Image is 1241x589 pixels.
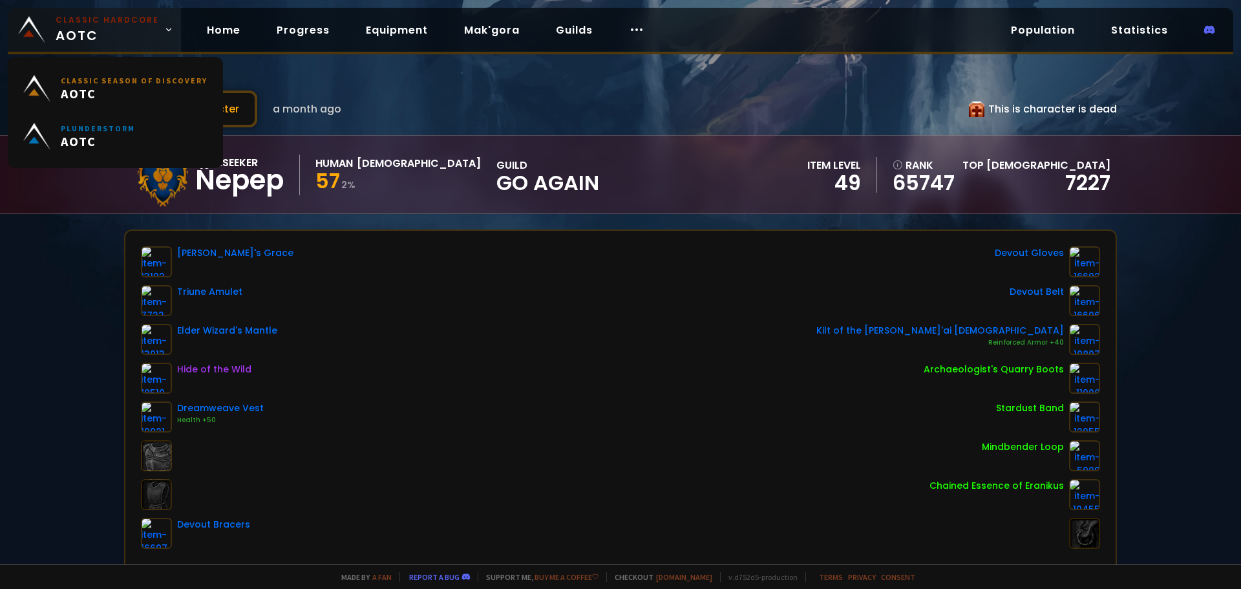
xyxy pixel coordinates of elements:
[881,572,915,582] a: Consent
[16,65,215,112] a: Classic Season of DiscoveryAOTC
[969,101,1117,117] div: This is character is dead
[177,518,250,531] div: Devout Bracers
[61,85,207,102] span: AOTC
[929,479,1064,493] div: Chained Essence of Eranikus
[807,173,861,193] div: 49
[141,402,172,433] img: item-10021
[816,337,1064,348] div: Reinforced Armor +40
[995,246,1064,260] div: Devout Gloves
[893,173,955,193] a: 65747
[1069,285,1100,316] img: item-16696
[454,17,530,43] a: Mak'gora
[266,17,340,43] a: Progress
[1069,479,1100,510] img: item-10455
[606,572,712,582] span: Checkout
[141,285,172,316] img: item-7722
[141,324,172,355] img: item-13013
[496,157,599,193] div: guild
[16,112,215,160] a: PlunderstormAOTC
[141,363,172,394] img: item-18510
[334,572,392,582] span: Made by
[546,17,603,43] a: Guilds
[1069,402,1100,433] img: item-12055
[56,14,159,45] span: AOTC
[177,363,251,376] div: Hide of the Wild
[141,246,172,277] img: item-13102
[1069,363,1100,394] img: item-11908
[986,158,1110,173] span: [DEMOGRAPHIC_DATA]
[177,285,242,299] div: Triune Amulet
[996,402,1064,415] div: Stardust Band
[61,76,207,85] small: Classic Season of Discovery
[807,157,861,173] div: item level
[273,101,341,117] span: a month ago
[177,246,293,260] div: [PERSON_NAME]'s Grace
[61,123,135,133] small: Plunderstorm
[195,171,284,190] div: Ñepep
[1010,285,1064,299] div: Devout Belt
[893,157,955,173] div: rank
[357,155,481,171] div: [DEMOGRAPHIC_DATA]
[409,572,460,582] a: Report a bug
[315,155,353,171] div: Human
[1101,17,1178,43] a: Statistics
[177,415,264,425] div: Health +50
[962,157,1110,173] div: Top
[195,155,284,171] div: Soulseeker
[177,324,277,337] div: Elder Wizard's Mantle
[848,572,876,582] a: Privacy
[819,572,843,582] a: Terms
[141,518,172,549] img: item-16697
[535,572,599,582] a: Buy me a coffee
[196,17,251,43] a: Home
[924,363,1064,376] div: Archaeologist's Quarry Boots
[656,572,712,582] a: [DOMAIN_NAME]
[61,133,135,149] span: AOTC
[982,440,1064,454] div: Mindbender Loop
[56,14,159,26] small: Classic Hardcore
[1069,440,1100,471] img: item-5009
[1065,168,1110,197] a: 7227
[355,17,438,43] a: Equipment
[720,572,798,582] span: v. d752d5 - production
[8,8,181,52] a: Classic HardcoreAOTC
[372,572,392,582] a: a fan
[1069,246,1100,277] img: item-16692
[816,324,1064,337] div: Kilt of the [PERSON_NAME]'ai [DEMOGRAPHIC_DATA]
[496,173,599,193] span: GO AGAIN
[177,402,264,415] div: Dreamweave Vest
[315,166,340,195] span: 57
[1069,324,1100,355] img: item-10807
[478,572,599,582] span: Support me,
[1001,17,1085,43] a: Population
[341,178,355,191] small: 2 %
